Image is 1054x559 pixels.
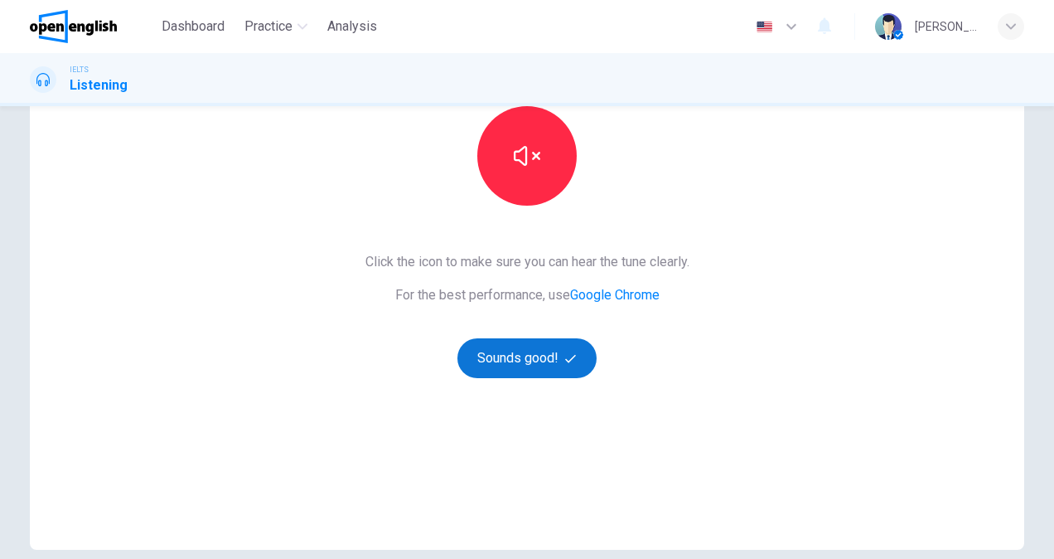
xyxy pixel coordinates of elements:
[30,10,117,43] img: OpenEnglish logo
[365,285,689,305] span: For the best performance, use
[155,12,231,41] button: Dashboard
[30,10,155,43] a: OpenEnglish logo
[162,17,225,36] span: Dashboard
[70,64,89,75] span: IELTS
[70,75,128,95] h1: Listening
[321,12,384,41] button: Analysis
[754,21,775,33] img: en
[570,287,660,303] a: Google Chrome
[365,252,689,272] span: Click the icon to make sure you can hear the tune clearly.
[915,17,978,36] div: [PERSON_NAME]
[327,17,377,36] span: Analysis
[875,13,902,40] img: Profile picture
[457,338,597,378] button: Sounds good!
[238,12,314,41] button: Practice
[244,17,293,36] span: Practice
